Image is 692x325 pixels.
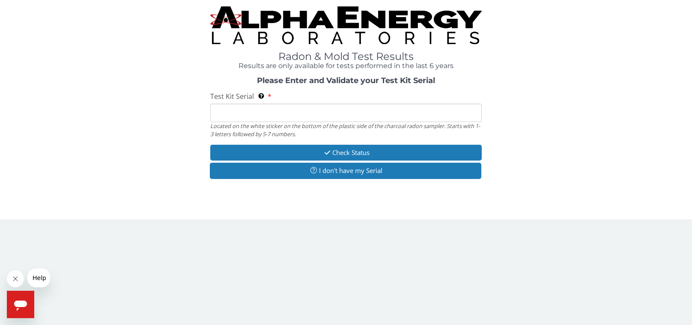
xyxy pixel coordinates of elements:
[210,122,482,138] div: Located on the white sticker on the bottom of the plastic side of the charcoal radon sampler. Sta...
[210,92,254,101] span: Test Kit Serial
[257,76,435,85] strong: Please Enter and Validate your Test Kit Serial
[27,268,50,287] iframe: Message from company
[7,291,34,318] iframe: Button to launch messaging window
[210,51,482,62] h1: Radon & Mold Test Results
[7,270,24,287] iframe: Close message
[210,62,482,70] h4: Results are only available for tests performed in the last 6 years
[210,163,481,179] button: I don't have my Serial
[210,145,482,161] button: Check Status
[210,6,482,44] img: TightCrop.jpg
